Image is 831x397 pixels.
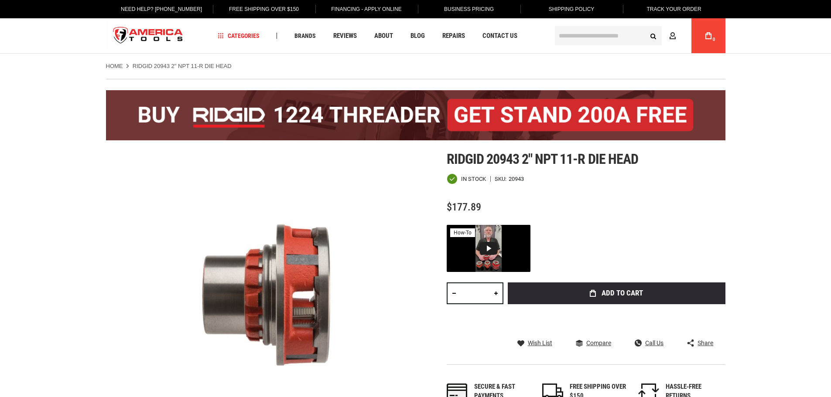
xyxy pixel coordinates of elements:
[447,201,481,213] span: $177.89
[218,33,260,39] span: Categories
[106,90,725,140] img: BOGO: Buy the RIDGID® 1224 Threader (26092), get the 92467 200A Stand FREE!
[447,151,638,167] span: Ridgid 20943 2" npt 11-r die head
[294,33,316,39] span: Brands
[528,340,552,346] span: Wish List
[506,307,727,332] iframe: Secure express checkout frame
[509,176,524,182] div: 20943
[586,340,611,346] span: Compare
[517,339,552,347] a: Wish List
[447,173,486,184] div: Availability
[106,62,123,70] a: Home
[100,11,111,22] button: Open LiveChat chat widget
[214,30,263,42] a: Categories
[407,30,429,42] a: Blog
[106,20,191,52] img: America Tools
[700,18,717,53] a: 0
[698,340,713,346] span: Share
[508,282,725,304] button: Add to Cart
[370,30,397,42] a: About
[438,30,469,42] a: Repairs
[645,27,662,44] button: Search
[482,33,517,39] span: Contact Us
[442,33,465,39] span: Repairs
[479,30,521,42] a: Contact Us
[374,33,393,39] span: About
[106,20,191,52] a: store logo
[495,176,509,182] strong: SKU
[549,6,595,12] span: Shipping Policy
[291,30,320,42] a: Brands
[713,37,715,42] span: 0
[333,33,357,39] span: Reviews
[329,30,361,42] a: Reviews
[12,13,99,20] p: Chat now
[133,63,232,69] strong: RIDGID 20943 2" NPT 11-R DIE HEAD
[576,339,611,347] a: Compare
[410,33,425,39] span: Blog
[635,339,663,347] a: Call Us
[461,176,486,182] span: In stock
[602,289,643,297] span: Add to Cart
[645,340,663,346] span: Call Us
